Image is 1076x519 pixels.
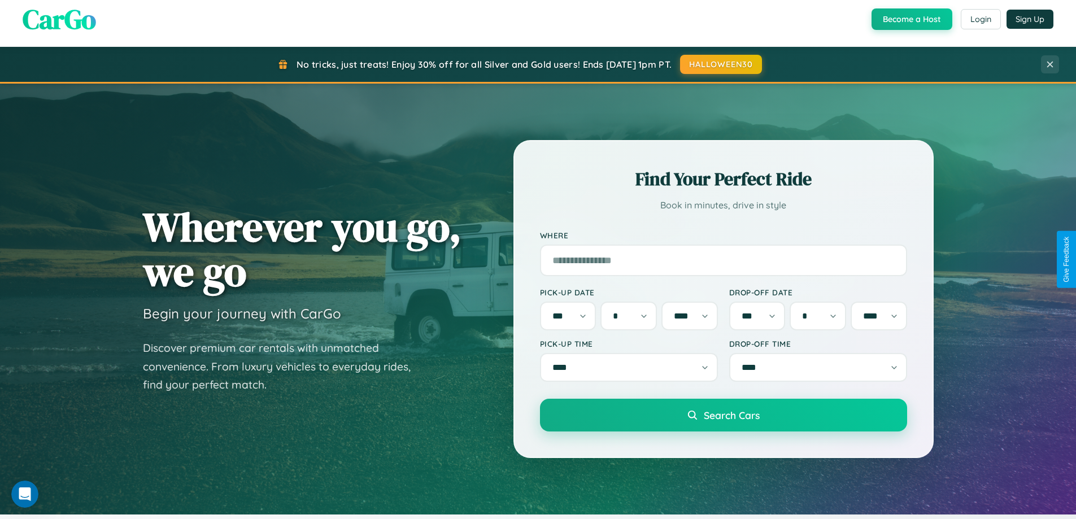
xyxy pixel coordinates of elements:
iframe: Intercom live chat [11,481,38,508]
label: Where [540,230,907,240]
button: HALLOWEEN30 [680,55,762,74]
p: Book in minutes, drive in style [540,197,907,213]
label: Pick-up Time [540,339,718,348]
label: Pick-up Date [540,287,718,297]
h3: Begin your journey with CarGo [143,305,341,322]
label: Drop-off Date [729,287,907,297]
h1: Wherever you go, we go [143,204,461,294]
button: Become a Host [872,8,952,30]
span: No tricks, just treats! Enjoy 30% off for all Silver and Gold users! Ends [DATE] 1pm PT. [297,59,672,70]
button: Sign Up [1007,10,1053,29]
label: Drop-off Time [729,339,907,348]
button: Search Cars [540,399,907,431]
button: Login [961,9,1001,29]
span: Search Cars [704,409,760,421]
span: CarGo [23,1,96,38]
h2: Find Your Perfect Ride [540,167,907,191]
div: Give Feedback [1062,237,1070,282]
p: Discover premium car rentals with unmatched convenience. From luxury vehicles to everyday rides, ... [143,339,425,394]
